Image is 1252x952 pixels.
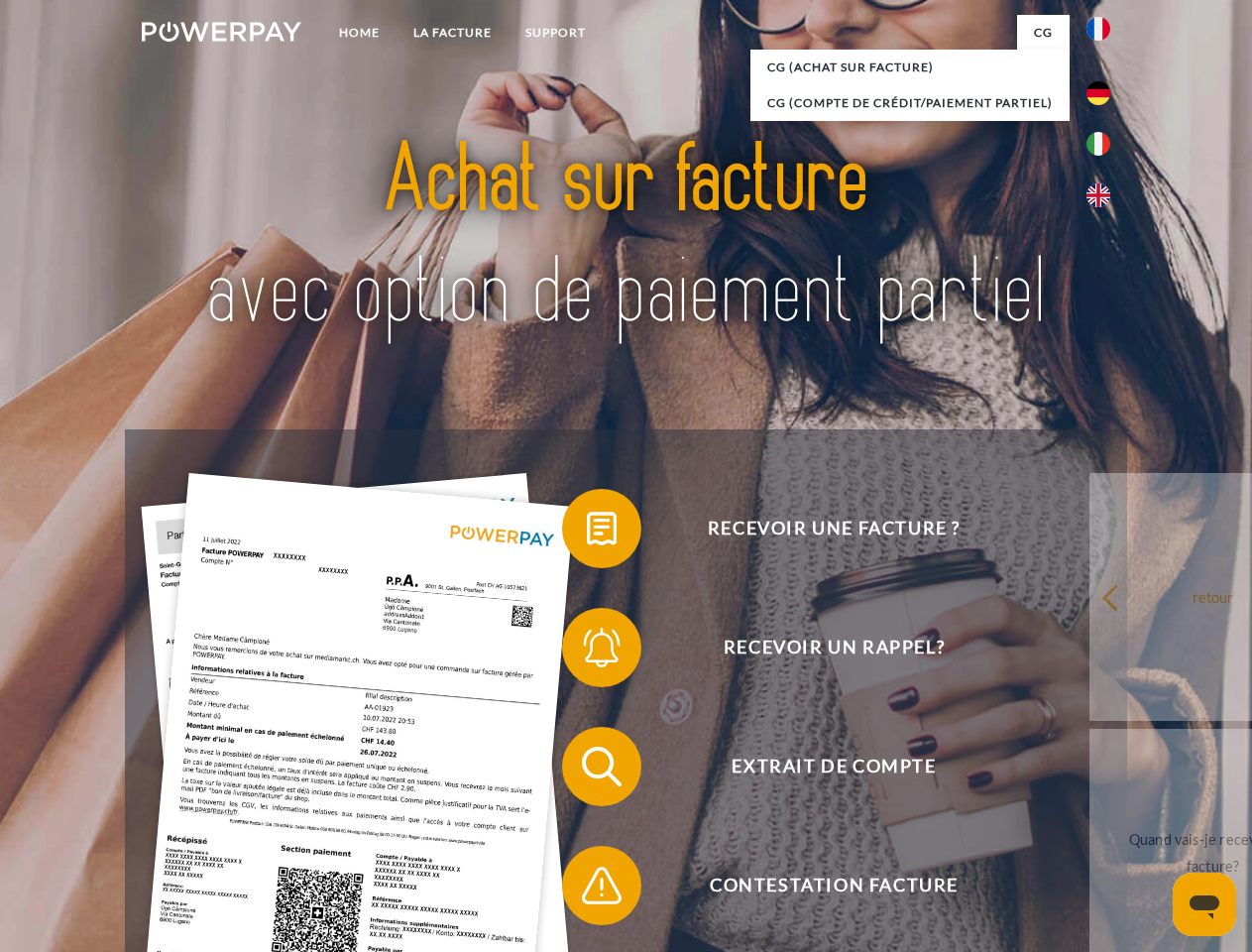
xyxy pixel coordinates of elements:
img: qb_bill.svg [577,504,626,553]
img: qb_search.svg [577,742,626,791]
button: Contestation Facture [562,846,1078,925]
a: CG (achat sur facture) [750,50,1070,85]
iframe: Bouton de lancement de la fenêtre de messagerie [1173,873,1236,936]
span: Contestation Facture [591,846,1077,925]
a: CG (Compte de crédit/paiement partiel) [750,85,1070,121]
button: Recevoir un rappel? [562,608,1078,687]
span: Recevoir un rappel? [591,608,1077,687]
a: Support [509,15,603,51]
img: en [1086,183,1110,207]
img: qb_bell.svg [577,623,626,672]
span: Extrait de compte [591,727,1077,806]
img: logo-powerpay-white.svg [142,22,301,42]
img: title-powerpay_fr.svg [189,95,1063,380]
span: Recevoir une facture ? [591,489,1077,568]
a: CG [1017,15,1070,51]
img: de [1086,81,1110,105]
img: fr [1086,17,1110,41]
a: LA FACTURE [397,15,509,51]
img: it [1086,132,1110,156]
button: Recevoir une facture ? [562,489,1078,568]
img: qb_warning.svg [577,861,626,910]
a: Home [322,15,397,51]
button: Extrait de compte [562,727,1078,806]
